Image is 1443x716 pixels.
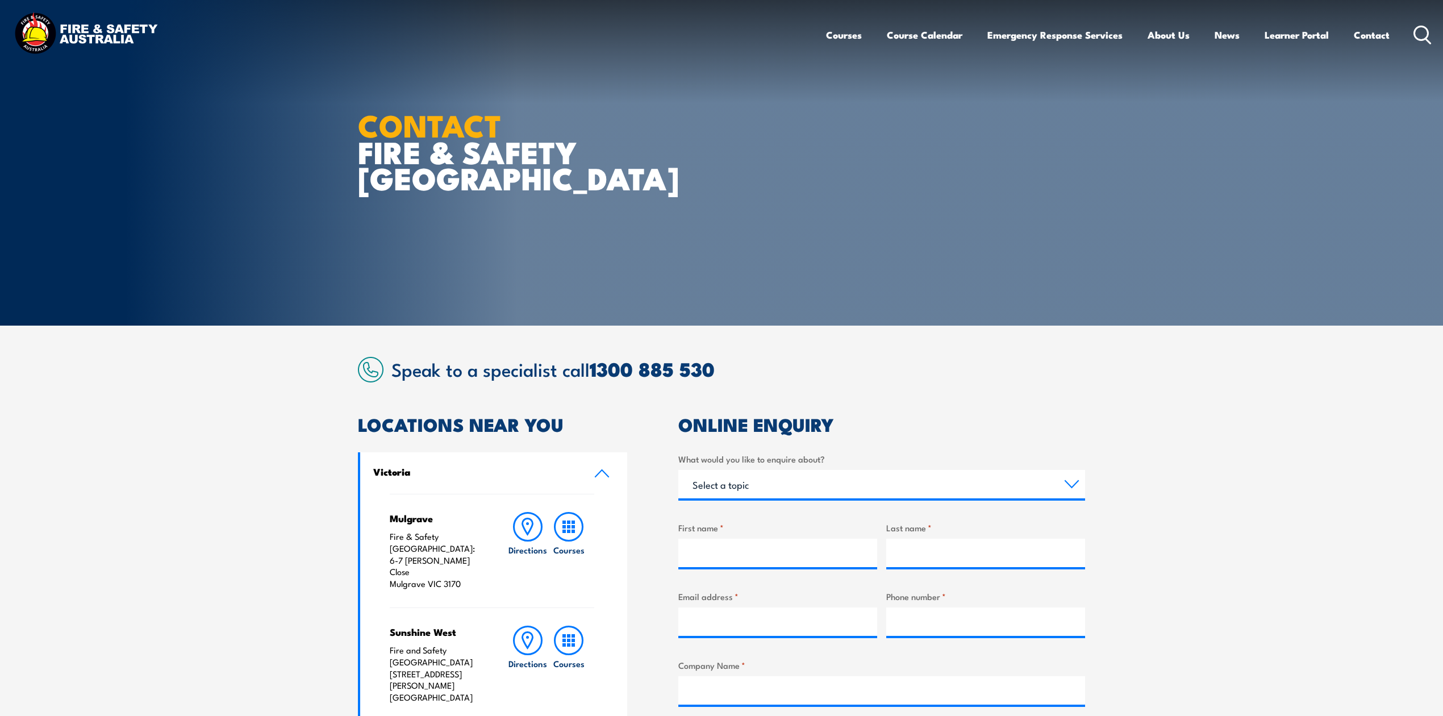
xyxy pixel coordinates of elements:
h2: LOCATIONS NEAR YOU [358,416,627,432]
a: News [1215,20,1240,50]
label: Email address [678,590,877,603]
label: Company Name [678,659,1085,672]
p: Fire and Safety [GEOGRAPHIC_DATA] [STREET_ADDRESS][PERSON_NAME] [GEOGRAPHIC_DATA] [390,644,485,703]
a: Course Calendar [887,20,962,50]
strong: CONTACT [358,101,502,148]
h4: Sunshine West [390,626,485,638]
h6: Courses [553,657,585,669]
a: Directions [507,512,548,590]
a: Directions [507,626,548,703]
h4: Mulgrave [390,512,485,524]
a: Victoria [360,452,627,494]
a: Courses [826,20,862,50]
a: Learner Portal [1265,20,1329,50]
h6: Directions [508,657,547,669]
p: Fire & Safety [GEOGRAPHIC_DATA]: 6-7 [PERSON_NAME] Close Mulgrave VIC 3170 [390,531,485,590]
a: Courses [548,626,589,703]
h6: Courses [553,544,585,556]
label: Last name [886,521,1085,534]
h2: Speak to a specialist call [391,359,1085,379]
label: What would you like to enquire about? [678,452,1085,465]
label: First name [678,521,877,534]
a: 1300 885 530 [590,353,715,384]
h2: ONLINE ENQUIRY [678,416,1085,432]
h6: Directions [508,544,547,556]
a: About Us [1148,20,1190,50]
h4: Victoria [373,465,577,478]
h1: FIRE & SAFETY [GEOGRAPHIC_DATA] [358,111,639,191]
a: Courses [548,512,589,590]
label: Phone number [886,590,1085,603]
a: Emergency Response Services [987,20,1123,50]
a: Contact [1354,20,1390,50]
